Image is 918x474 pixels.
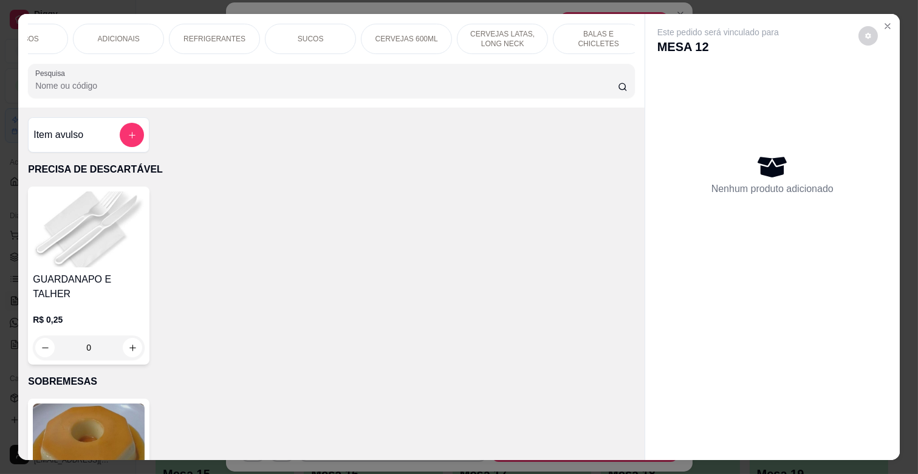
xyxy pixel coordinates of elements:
p: CERVEJAS LATAS, LONG NECK [467,29,538,49]
p: SUCOS [298,34,324,44]
button: Close [878,16,897,36]
label: Pesquisa [35,68,69,78]
p: CERVEJAS 600ML [375,34,438,44]
p: ADICIONAIS [98,34,140,44]
button: decrease-product-quantity [858,26,878,46]
p: Nenhum produto adicionado [711,182,834,196]
h4: Item avulso [33,128,83,142]
p: MESA 12 [657,38,779,55]
p: PRECISA DE DESCARTÁVEL [28,162,635,177]
input: Pesquisa [35,80,618,92]
img: product-image [33,191,145,267]
button: add-separate-item [120,123,144,147]
p: REFRIGERANTES [183,34,245,44]
p: BALAS E CHICLETES [563,29,634,49]
p: Este pedido será vinculado para [657,26,779,38]
h4: GUARDANAPO E TALHER [33,272,145,301]
p: R$ 0,25 [33,314,145,326]
p: SOBREMESAS [28,374,635,389]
